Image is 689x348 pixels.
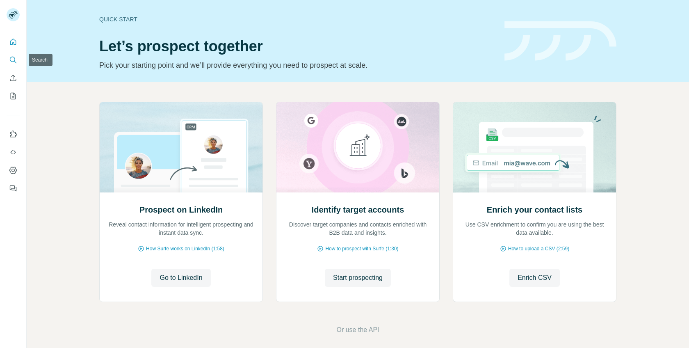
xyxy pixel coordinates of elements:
div: Quick start [99,15,495,23]
span: How to upload a CSV (2:59) [508,245,569,252]
button: Start prospecting [325,269,391,287]
button: My lists [7,89,20,103]
img: Enrich your contact lists [453,102,616,192]
h1: Let’s prospect together [99,38,495,55]
img: Identify target accounts [276,102,440,192]
img: Prospect on LinkedIn [99,102,263,192]
button: Or use the API [336,325,379,335]
button: Quick start [7,34,20,49]
p: Use CSV enrichment to confirm you are using the best data available. [461,220,608,237]
img: banner [504,21,616,61]
button: Use Surfe on LinkedIn [7,127,20,142]
button: Dashboard [7,163,20,178]
h2: Prospect on LinkedIn [139,204,223,215]
span: How Surfe works on LinkedIn (1:58) [146,245,224,252]
h2: Identify target accounts [312,204,404,215]
button: Use Surfe API [7,145,20,160]
span: How to prospect with Surfe (1:30) [325,245,398,252]
p: Reveal contact information for intelligent prospecting and instant data sync. [108,220,254,237]
p: Discover target companies and contacts enriched with B2B data and insights. [285,220,431,237]
p: Pick your starting point and we’ll provide everything you need to prospect at scale. [99,60,495,71]
button: Enrich CSV [7,71,20,85]
button: Feedback [7,181,20,196]
span: Start prospecting [333,273,383,283]
h2: Enrich your contact lists [487,204,582,215]
span: Go to LinkedIn [160,273,202,283]
button: Go to LinkedIn [151,269,210,287]
span: Enrich CSV [518,273,552,283]
button: Search [7,53,20,67]
button: Enrich CSV [509,269,560,287]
